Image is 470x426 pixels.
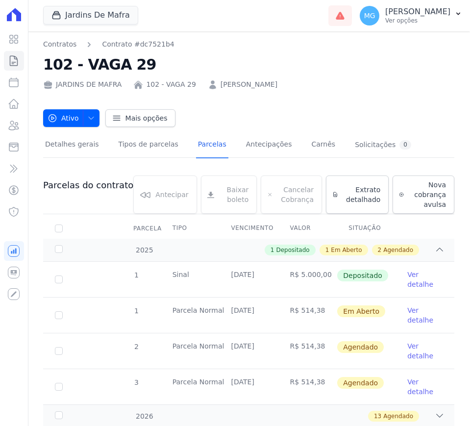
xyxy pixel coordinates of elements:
[353,132,413,158] a: Solicitações0
[337,218,396,239] th: Situação
[374,412,381,421] span: 13
[196,132,228,158] a: Parcelas
[276,246,309,254] span: Depositado
[220,298,278,333] td: [DATE]
[102,39,174,50] a: Contrato #dc7521b4
[331,246,362,254] span: Em Aberto
[117,132,180,158] a: Tipos de parcelas
[278,298,337,333] td: R$ 514,38
[383,246,413,254] span: Agendado
[342,185,380,204] span: Extrato detalhado
[43,179,133,191] h3: Parcelas do contrato
[408,180,446,209] span: Nova cobrança avulsa
[407,341,443,361] a: Ver detalhe
[399,140,411,150] div: 0
[337,341,384,353] span: Agendado
[278,218,337,239] th: Valor
[161,333,220,369] td: Parcela Normal
[161,218,220,239] th: Tipo
[43,39,454,50] nav: Breadcrumb
[278,262,337,297] td: R$ 5.000,00
[161,298,220,333] td: Parcela Normal
[43,79,122,90] div: JARDINS DE MAFRA
[133,378,139,386] span: 3
[125,113,168,123] span: Mais opções
[43,109,99,127] button: Ativo
[278,369,337,404] td: R$ 514,38
[378,246,382,254] span: 2
[221,79,277,90] a: [PERSON_NAME]
[355,140,411,150] div: Solicitações
[385,7,450,17] p: [PERSON_NAME]
[337,270,388,281] span: Depositado
[55,276,63,283] input: Só é possível selecionar pagamentos em aberto
[337,377,384,389] span: Agendado
[55,311,63,319] input: default
[161,369,220,404] td: Parcela Normal
[407,305,443,325] a: Ver detalhe
[309,132,337,158] a: Carnês
[133,343,139,351] span: 2
[385,17,450,25] p: Ver opções
[55,383,63,391] input: default
[220,369,278,404] td: [DATE]
[326,175,389,214] a: Extrato detalhado
[220,262,278,297] td: [DATE]
[122,219,173,238] div: Parcela
[55,347,63,355] input: default
[407,377,443,397] a: Ver detalhe
[133,271,139,279] span: 1
[133,307,139,315] span: 1
[393,175,454,214] a: Nova cobrança avulsa
[337,305,385,317] span: Em Aberto
[383,412,413,421] span: Agendado
[43,53,454,75] h2: 102 - VAGA 29
[43,6,138,25] button: Jardins De Mafra
[220,333,278,369] td: [DATE]
[271,246,274,254] span: 1
[48,109,79,127] span: Ativo
[244,132,294,158] a: Antecipações
[278,333,337,369] td: R$ 514,38
[43,132,101,158] a: Detalhes gerais
[105,109,176,127] a: Mais opções
[352,2,470,29] button: MG [PERSON_NAME] Ver opções
[407,270,443,289] a: Ver detalhe
[220,218,278,239] th: Vencimento
[43,39,76,50] a: Contratos
[161,262,220,297] td: Sinal
[325,246,329,254] span: 1
[364,12,375,19] span: MG
[43,39,174,50] nav: Breadcrumb
[146,79,196,90] a: 102 - VAGA 29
